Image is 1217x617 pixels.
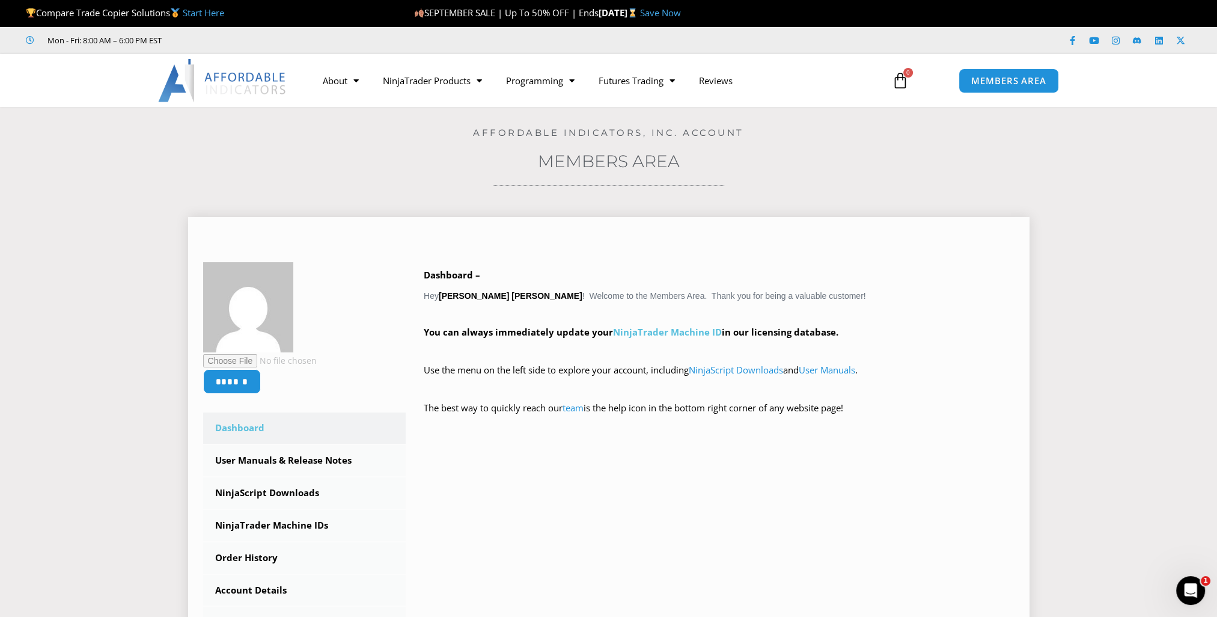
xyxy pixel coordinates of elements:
[203,542,406,574] a: Order History
[424,362,1014,396] p: Use the menu on the left side to explore your account, including and .
[1201,576,1210,586] span: 1
[628,8,637,17] img: ⌛
[687,67,745,94] a: Reviews
[613,326,722,338] a: NinjaTrader Machine ID
[371,67,494,94] a: NinjaTrader Products
[563,402,584,414] a: team
[424,267,1014,434] div: Hey ! Welcome to the Members Area. Thank you for being a valuable customer!
[587,67,687,94] a: Futures Trading
[171,8,180,17] img: 🥇
[689,364,783,376] a: NinjaScript Downloads
[178,34,359,46] iframe: Customer reviews powered by Trustpilot
[439,291,582,301] strong: [PERSON_NAME] [PERSON_NAME]
[203,510,406,541] a: NinjaTrader Machine IDs
[473,127,744,138] a: Affordable Indicators, Inc. Account
[203,413,406,444] a: Dashboard
[414,7,599,19] span: SEPTEMBER SALE | Up To 50% OFF | Ends
[424,269,480,281] b: Dashboard –
[311,67,878,94] nav: Menu
[26,8,35,17] img: 🏆
[874,63,927,98] a: 0
[538,151,680,171] a: Members Area
[1176,576,1205,605] iframe: Intercom live chat
[183,7,224,19] a: Start Here
[203,575,406,606] a: Account Details
[203,477,406,509] a: NinjaScript Downloads
[311,67,371,94] a: About
[158,59,287,102] img: LogoAI | Affordable Indicators – NinjaTrader
[424,326,838,338] strong: You can always immediately update your in our licensing database.
[415,8,424,17] img: 🍂
[203,445,406,476] a: User Manuals & Release Notes
[203,262,293,352] img: e8feb1ff8a5dfe589b667e4ba2618df02988beae940df039e8f2b8c095e55221
[44,33,162,48] span: Mon - Fri: 8:00 AM – 6:00 PM EST
[424,400,1014,434] p: The best way to quickly reach our is the help icon in the bottom right corner of any website page!
[799,364,855,376] a: User Manuals
[494,67,587,94] a: Programming
[26,7,224,19] span: Compare Trade Copier Solutions
[971,76,1046,85] span: MEMBERS AREA
[903,68,913,78] span: 0
[959,69,1059,93] a: MEMBERS AREA
[599,7,640,19] strong: [DATE]
[640,7,681,19] a: Save Now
